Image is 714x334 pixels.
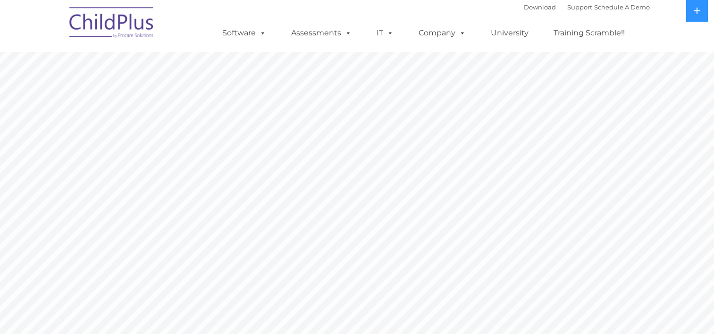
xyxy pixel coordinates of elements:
[282,24,361,42] a: Assessments
[213,24,276,42] a: Software
[544,24,634,42] a: Training Scramble!!
[367,24,403,42] a: IT
[524,3,650,11] font: |
[567,3,592,11] a: Support
[594,3,650,11] a: Schedule A Demo
[481,24,538,42] a: University
[409,24,475,42] a: Company
[524,3,556,11] a: Download
[65,0,159,48] img: ChildPlus by Procare Solutions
